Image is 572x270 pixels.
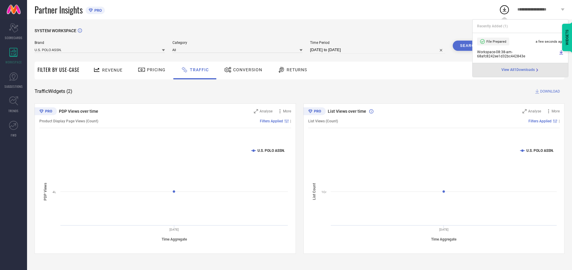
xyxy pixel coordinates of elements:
span: Filter By Use-Case [38,66,80,73]
span: More [283,109,291,113]
span: FWD [11,133,17,137]
span: Analyse [528,109,541,113]
text: U.S. POLO ASSN. [526,149,554,153]
div: Open download page [501,68,540,72]
span: Brand [35,41,165,45]
svg: Zoom [254,109,258,113]
span: List Views over time [328,109,366,114]
span: More [552,109,560,113]
div: Open download list [499,4,510,15]
svg: Zoom [522,109,527,113]
span: Time Period [310,41,445,45]
tspan: List Count [312,183,316,200]
text: [DATE] [439,228,448,231]
span: Product Display Page Views (Count) [39,119,98,123]
span: Workspace - 08:38-am - 68afc8242ee1d32bc442843e [477,50,557,58]
text: 1Cr [321,190,327,194]
span: Traffic [190,67,209,72]
span: View All 1 Downloads [501,68,535,72]
span: Analyse [260,109,272,113]
text: 4L [53,190,56,194]
span: File Prepared [486,40,506,44]
text: U.S. POLO ASSN. [257,149,285,153]
span: TRENDS [8,109,19,113]
span: Returns [287,67,307,72]
span: Filters Applied [260,119,283,123]
span: Filters Applied [528,119,552,123]
span: Revenue [102,68,123,72]
input: Select time period [310,46,445,54]
span: Category [172,41,303,45]
text: [DATE] [169,228,179,231]
span: Conversion [233,67,262,72]
span: WORKSPACE [5,60,22,64]
span: Recently Added ( 1 ) [477,24,508,28]
span: a few seconds ago [536,40,564,44]
span: PDP Views over time [59,109,98,114]
span: SYSTEM WORKSPACE [35,28,76,33]
span: List Views (Count) [308,119,338,123]
span: SCORECARDS [5,35,23,40]
span: | [559,119,560,123]
span: DOWNLOAD [540,88,560,94]
span: PRO [93,8,102,13]
button: Search [453,41,485,51]
div: Premium [35,107,57,116]
span: | [290,119,291,123]
a: View All1Downloads [501,68,540,72]
tspan: Time Aggregate [431,237,457,241]
tspan: PDP Views [43,183,47,200]
tspan: Time Aggregate [162,237,187,241]
span: Partner Insights [35,4,83,16]
span: Pricing [147,67,166,72]
span: SUGGESTIONS [5,84,23,89]
div: Premium [303,107,326,116]
span: Traffic Widgets ( 2 ) [35,88,72,94]
a: Download [559,50,564,58]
